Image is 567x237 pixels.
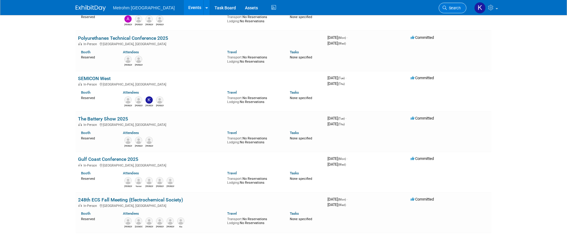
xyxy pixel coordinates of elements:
[227,55,243,59] span: Transport:
[167,225,174,228] div: Ruslan Smachylo
[411,197,434,201] span: Committed
[327,202,346,207] span: [DATE]
[338,123,345,126] span: (Thu)
[447,6,461,10] span: Search
[338,82,345,86] span: (Thu)
[124,184,132,188] div: Preston Cole
[227,177,243,181] span: Transport:
[135,184,143,188] div: Yenier Leyva
[78,163,323,167] div: [GEOGRAPHIC_DATA], [GEOGRAPHIC_DATA]
[124,56,132,63] img: Parrish Fastenau
[156,177,163,184] img: Trevor Sundquist
[327,197,348,201] span: [DATE]
[135,225,143,228] div: Chavis Stackhouse
[124,23,132,26] div: Adam Hopkins
[338,36,346,39] span: (Mon)
[227,176,281,185] div: No Reservations No Reservations
[156,23,164,26] div: Hannah Schorr
[167,184,174,188] div: Drew Bean
[78,116,128,122] a: The Battery Show 2025
[135,217,142,225] img: Chavis Stackhouse
[123,131,139,135] a: Attendees
[227,221,240,225] span: Lodging:
[227,135,281,145] div: No Reservations No Reservations
[135,23,143,26] div: Lenzi Williams
[124,63,132,67] div: Parrish Fastenau
[227,60,240,64] span: Lodging:
[124,137,132,144] img: Cameron O'Shea
[78,83,82,86] img: In-Person Event
[290,217,312,221] span: None specified
[78,164,82,167] img: In-Person Event
[78,203,323,208] div: [GEOGRAPHIC_DATA], [GEOGRAPHIC_DATA]
[346,116,346,120] span: -
[290,131,299,135] a: Tasks
[338,198,346,201] span: (Mon)
[78,41,323,46] div: [GEOGRAPHIC_DATA], [GEOGRAPHIC_DATA]
[327,41,346,45] span: [DATE]
[167,177,174,184] img: Drew Bean
[290,177,312,181] span: None specified
[124,104,132,107] div: Rene Sharifrazi
[146,225,153,228] div: Mike Kubicsko
[338,117,345,120] span: (Tue)
[227,96,243,100] span: Transport:
[227,14,281,23] div: No Reservations No Reservations
[135,177,142,184] img: Yenier Leyva
[81,50,90,54] a: Booth
[327,156,348,161] span: [DATE]
[290,171,299,175] a: Tasks
[81,14,114,19] div: Reserved
[290,55,312,59] span: None specified
[78,156,138,162] a: Gulf Coast Conference 2025
[156,184,164,188] div: Trevor Sundquist
[156,15,163,23] img: Hannah Schorr
[227,15,243,19] span: Transport:
[290,96,312,100] span: None specified
[146,217,153,225] img: Mike Kubicsko
[124,96,132,104] img: Rene Sharifrazi
[156,225,164,228] div: Rob Sides
[135,137,142,144] img: Ryan Barnhart
[146,23,153,26] div: Mackenzie Speer
[338,203,346,207] span: (Wed)
[123,211,139,216] a: Attendees
[177,225,185,228] div: Kia Williams
[290,211,299,216] a: Tasks
[338,157,346,161] span: (Mon)
[227,140,240,144] span: Lodging:
[146,96,153,104] img: Kraig Kmiotek
[338,163,346,166] span: (Wed)
[346,76,346,80] span: -
[227,54,281,64] div: No Reservations No Reservations
[227,19,240,23] span: Lodging:
[227,136,243,140] span: Transport:
[227,95,281,104] div: No Reservations No Reservations
[411,76,434,80] span: Committed
[338,42,346,45] span: (Wed)
[411,116,434,120] span: Committed
[227,50,237,54] a: Travel
[81,54,114,60] div: Reserved
[78,76,111,81] a: SEMICON West
[124,177,132,184] img: Preston Cole
[411,35,434,40] span: Committed
[78,204,82,207] img: In-Person Event
[135,144,143,148] div: Ryan Barnhart
[83,42,99,46] span: In-Person
[124,144,132,148] div: Cameron O'Shea
[146,177,153,184] img: Aaron Pontifes
[146,184,153,188] div: Aaron Pontifes
[290,90,299,95] a: Tasks
[146,104,153,107] div: Kraig Kmiotek
[81,135,114,141] div: Reserved
[124,217,132,225] img: Paula Caldevilla Collado
[227,217,243,221] span: Transport:
[123,90,139,95] a: Attendees
[156,217,163,225] img: Rob Sides
[327,122,345,126] span: [DATE]
[227,181,240,185] span: Lodging:
[83,164,99,167] span: In-Person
